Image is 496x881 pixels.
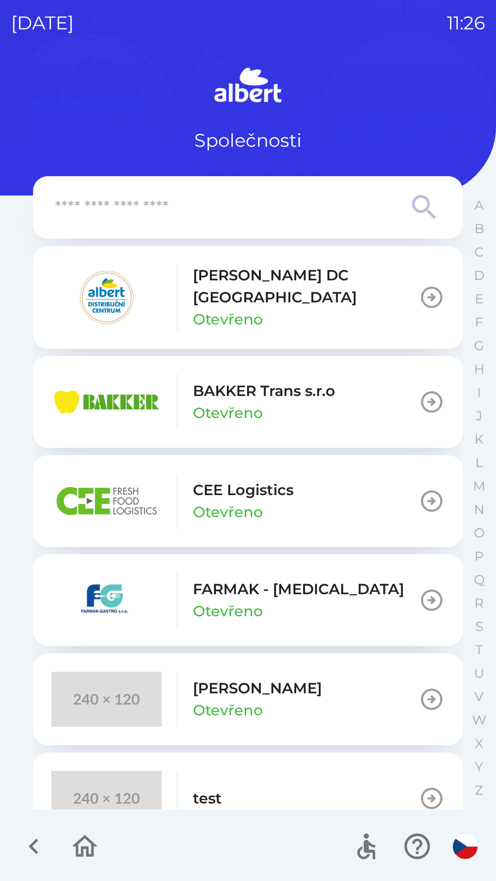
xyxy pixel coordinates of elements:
[468,708,490,732] button: W
[474,361,485,377] p: H
[468,474,490,498] button: M
[33,246,463,349] button: [PERSON_NAME] DC [GEOGRAPHIC_DATA]Otevřeno
[474,689,484,705] p: V
[474,665,484,681] p: U
[468,498,490,521] button: N
[33,356,463,448] button: BAKKER Trans s.r.oOtevřeno
[468,615,490,638] button: S
[474,548,484,564] p: P
[193,479,293,501] p: CEE Logistics
[11,9,74,37] p: [DATE]
[476,408,482,424] p: J
[51,573,162,628] img: 5ee10d7b-21a5-4c2b-ad2f-5ef9e4226557.png
[193,677,322,699] p: [PERSON_NAME]
[468,381,490,404] button: I
[472,712,486,728] p: W
[193,600,263,622] p: Otevřeno
[468,545,490,568] button: P
[475,314,483,330] p: F
[468,521,490,545] button: O
[475,759,483,775] p: Y
[473,478,485,494] p: M
[468,287,490,311] button: E
[474,221,484,237] p: B
[33,753,463,844] button: test
[193,308,263,330] p: Otevřeno
[468,685,490,708] button: V
[474,244,484,260] p: C
[468,755,490,779] button: Y
[51,672,162,727] img: 240x120
[474,502,485,518] p: N
[468,334,490,357] button: G
[474,338,484,354] p: G
[453,834,478,859] img: cs flag
[33,554,463,646] button: FARMAK - [MEDICAL_DATA]Otevřeno
[193,264,419,308] p: [PERSON_NAME] DC [GEOGRAPHIC_DATA]
[474,572,485,588] p: Q
[475,736,483,752] p: X
[474,197,484,213] p: A
[51,374,162,429] img: eba99837-dbda-48f3-8a63-9647f5990611.png
[475,642,483,658] p: T
[33,64,463,108] img: Logo
[193,380,335,402] p: BAKKER Trans s.r.o
[468,217,490,240] button: B
[468,264,490,287] button: D
[193,787,222,809] p: test
[474,268,485,284] p: D
[475,782,483,798] p: Z
[193,402,263,424] p: Otevřeno
[468,662,490,685] button: U
[468,357,490,381] button: H
[468,311,490,334] button: F
[33,455,463,547] button: CEE LogisticsOtevřeno
[468,194,490,217] button: A
[193,501,263,523] p: Otevřeno
[474,431,484,447] p: K
[447,9,485,37] p: 11:26
[51,474,162,529] img: ba8847e2-07ef-438b-a6f1-28de549c3032.png
[33,653,463,745] button: [PERSON_NAME]Otevřeno
[468,732,490,755] button: X
[475,291,484,307] p: E
[474,525,485,541] p: O
[468,240,490,264] button: C
[468,779,490,802] button: Z
[477,385,481,401] p: I
[468,568,490,591] button: Q
[475,619,483,635] p: S
[475,455,483,471] p: L
[468,451,490,474] button: L
[468,638,490,662] button: T
[193,699,263,721] p: Otevřeno
[468,404,490,428] button: J
[51,270,162,325] img: 092fc4fe-19c8-4166-ad20-d7efd4551fba.png
[194,127,302,154] p: Společnosti
[468,591,490,615] button: R
[474,595,484,611] p: R
[51,771,162,826] img: 240x120
[468,428,490,451] button: K
[193,578,404,600] p: FARMAK - [MEDICAL_DATA]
